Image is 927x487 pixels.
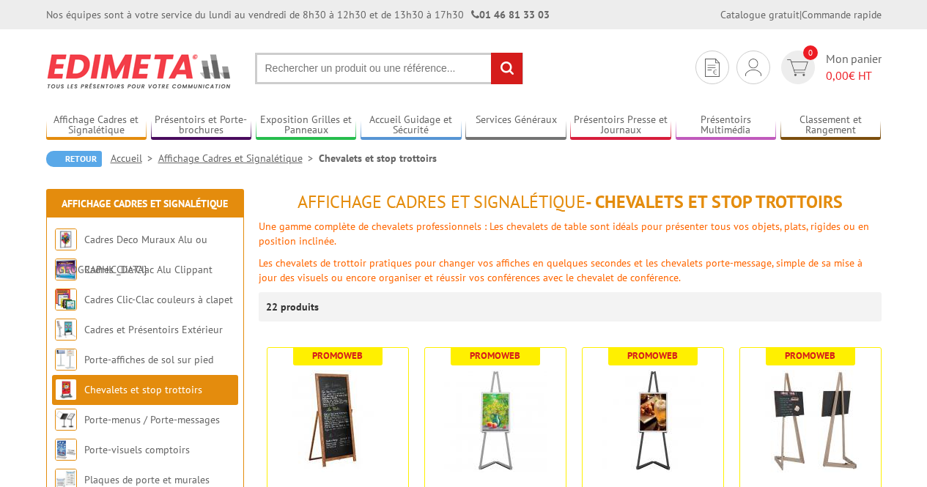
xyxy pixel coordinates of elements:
[55,233,207,276] a: Cadres Deco Muraux Alu ou [GEOGRAPHIC_DATA]
[55,409,77,431] img: Porte-menus / Porte-messages
[151,114,252,138] a: Présentoirs et Porte-brochures
[55,289,77,311] img: Cadres Clic-Clac couleurs à clapet
[46,7,550,22] div: Nos équipes sont à votre service du lundi au vendredi de 8h30 à 12h30 et de 13h30 à 17h30
[259,220,869,248] span: Une gamme complète de chevalets professionnels : Les chevalets de table sont idéals pour présente...
[287,370,389,472] img: Chevalet Ardoise incliné de sol
[46,44,233,98] img: Edimeta
[256,114,357,138] a: Exposition Grilles et Panneaux
[84,443,190,456] a: Porte-visuels comptoirs
[266,292,321,321] p: 22 produits
[55,439,77,461] img: Porte-visuels comptoirs
[158,152,319,165] a: Affichage Cadres et Signalétique
[84,263,213,276] a: Cadres Clic-Clac Alu Clippant
[319,151,437,166] li: Chevalets et stop trottoirs
[470,349,520,362] b: Promoweb
[759,370,862,472] img: Chevalet en bois naturel - Pliable et transportable
[826,68,849,83] span: 0,00
[84,413,220,426] a: Porte-menus / Porte-messages
[787,59,808,76] img: devis rapide
[84,323,223,336] a: Cadres et Présentoirs Extérieur
[705,59,720,77] img: devis rapide
[84,383,202,396] a: Chevalets et stop trottoirs
[780,114,882,138] a: Classement et Rangement
[778,51,882,84] a: devis rapide 0 Mon panier 0,00€ HT
[491,53,522,84] input: rechercher
[46,151,102,167] a: Retour
[785,349,835,362] b: Promoweb
[444,370,547,472] img: Chevalet en Acier gris - Pliable et transportable
[627,349,678,362] b: Promoweb
[84,473,210,486] a: Plaques de porte et murales
[84,293,233,306] a: Cadres Clic-Clac couleurs à clapet
[471,8,550,21] strong: 01 46 81 33 03
[312,349,363,362] b: Promoweb
[55,319,77,341] img: Cadres et Présentoirs Extérieur
[570,114,671,138] a: Présentoirs Presse et Journaux
[720,8,799,21] a: Catalogue gratuit
[55,228,77,250] img: Cadres Deco Muraux Alu ou Bois
[745,59,761,76] img: devis rapide
[298,190,586,213] span: Affichage Cadres et Signalétique
[55,349,77,371] img: Porte-affiches de sol sur pied
[259,193,882,212] h1: - Chevalets et stop trottoirs
[84,353,213,366] a: Porte-affiches de sol sur pied
[602,370,704,472] img: Chevalet en Acier noir - Pliable et transportable
[255,53,523,84] input: Rechercher un produit ou une référence...
[676,114,777,138] a: Présentoirs Multimédia
[259,256,863,284] span: Les chevalets de trottoir pratiques pour changer vos affiches en quelques secondes et les chevale...
[62,197,228,210] a: Affichage Cadres et Signalétique
[55,379,77,401] img: Chevalets et stop trottoirs
[826,67,882,84] span: € HT
[720,7,882,22] div: |
[46,114,147,138] a: Affichage Cadres et Signalétique
[802,8,882,21] a: Commande rapide
[826,51,882,84] span: Mon panier
[803,45,818,60] span: 0
[465,114,566,138] a: Services Généraux
[111,152,158,165] a: Accueil
[361,114,462,138] a: Accueil Guidage et Sécurité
